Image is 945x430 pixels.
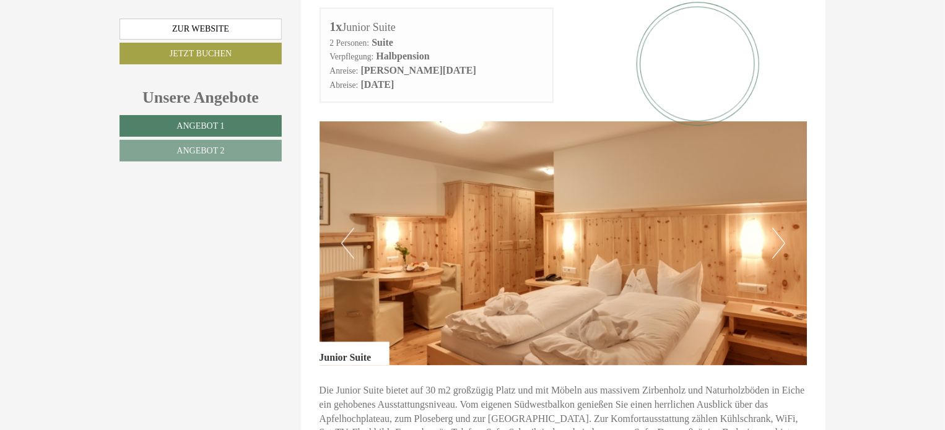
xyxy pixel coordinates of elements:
a: Jetzt buchen [120,43,282,64]
div: Unsere Angebote [120,86,282,109]
b: Halbpension [376,51,429,61]
b: Suite [372,37,393,48]
button: Previous [341,228,354,259]
a: Zur Website [120,19,282,40]
small: Abreise: [330,80,359,90]
small: 2 Personen: [330,38,370,48]
span: Angebot 2 [176,146,224,155]
span: Angebot 1 [176,121,224,131]
b: 1x [330,20,342,33]
button: Next [772,228,785,259]
img: image [320,121,808,365]
b: [PERSON_NAME][DATE] [361,65,476,75]
div: Junior Suite [330,18,544,36]
div: Junior Suite [320,342,390,365]
b: [DATE] [361,79,394,90]
small: Anreise: [330,66,359,75]
small: Verpflegung: [330,52,374,61]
